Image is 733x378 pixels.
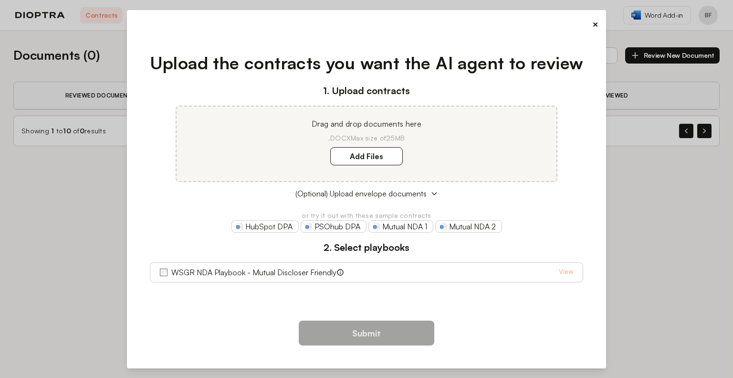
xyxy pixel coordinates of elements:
button: (Optional) Upload envelope documents [150,188,584,199]
a: Mutual NDA 2 [435,220,502,233]
a: PSOhub DPA [301,220,366,233]
a: View [559,267,573,278]
button: × [592,18,598,31]
h3: 1. Upload contracts [150,84,584,98]
p: Drag and drop documents here [188,118,545,130]
button: Submit [299,321,434,346]
label: Add Files [330,147,403,165]
p: .DOCX Max size of 25MB [188,133,545,143]
a: HubSpot DPA [231,220,299,233]
span: (Optional) Upload envelope documents [295,188,427,199]
p: or try it out with these sample contracts [150,211,584,220]
label: WSGR NDA Playbook - Mutual Discloser Friendly [171,267,336,278]
a: Mutual NDA 1 [368,220,433,233]
h3: 2. Select playbooks [150,240,584,255]
h1: Upload the contracts you want the AI agent to review [150,50,584,76]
